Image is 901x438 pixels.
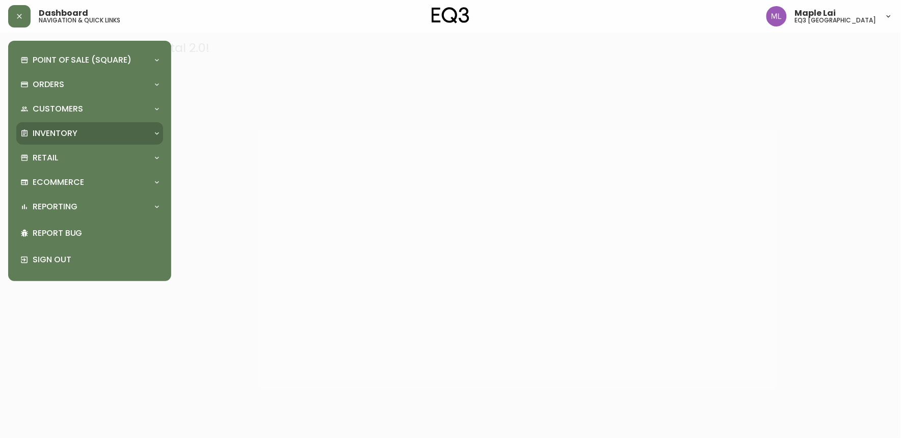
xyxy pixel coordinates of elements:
[16,147,163,169] div: Retail
[16,122,163,145] div: Inventory
[16,247,163,273] div: Sign Out
[16,49,163,71] div: Point of Sale (Square)
[33,152,58,163] p: Retail
[16,73,163,96] div: Orders
[33,228,159,239] p: Report Bug
[33,79,64,90] p: Orders
[16,220,163,247] div: Report Bug
[39,9,88,17] span: Dashboard
[795,17,877,23] h5: eq3 [GEOGRAPHIC_DATA]
[33,254,159,265] p: Sign Out
[33,201,77,212] p: Reporting
[16,98,163,120] div: Customers
[33,103,83,115] p: Customers
[16,171,163,194] div: Ecommerce
[33,177,84,188] p: Ecommerce
[432,7,469,23] img: logo
[33,128,77,139] p: Inventory
[795,9,836,17] span: Maple Lai
[33,54,131,66] p: Point of Sale (Square)
[39,17,120,23] h5: navigation & quick links
[766,6,787,26] img: 61e28cffcf8cc9f4e300d877dd684943
[16,196,163,218] div: Reporting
